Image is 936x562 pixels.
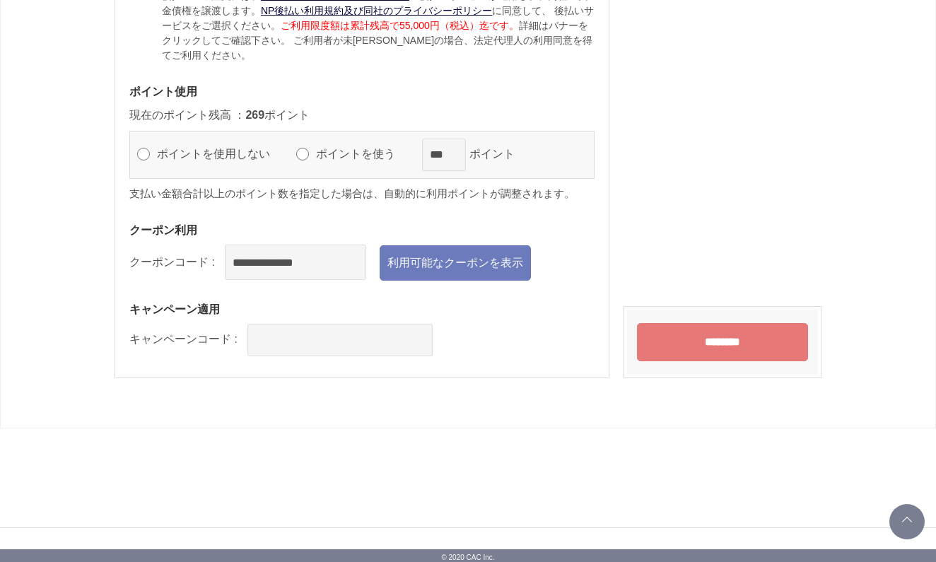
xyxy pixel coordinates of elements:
[129,333,238,345] label: キャンペーンコード :
[380,245,531,281] a: 利用可能なクーポンを表示
[129,223,595,238] h3: クーポン利用
[129,256,215,268] label: クーポンコード :
[129,84,595,99] h3: ポイント使用
[153,148,286,160] label: ポイントを使用しない
[129,302,595,317] h3: キャンペーン適用
[245,109,264,121] span: 269
[281,20,519,31] span: ご利用限度額は累計残高で55,000円（税込）迄です。
[312,148,411,160] label: ポイントを使う
[129,107,595,124] p: 現在のポイント残高 ： ポイント
[129,186,595,202] p: 支払い金額合計以上のポイント数を指定した場合は、自動的に利用ポイントが調整されます。
[261,5,492,16] a: NP後払い利用規約及び同社のプライバシーポリシー
[466,148,531,160] label: ポイント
